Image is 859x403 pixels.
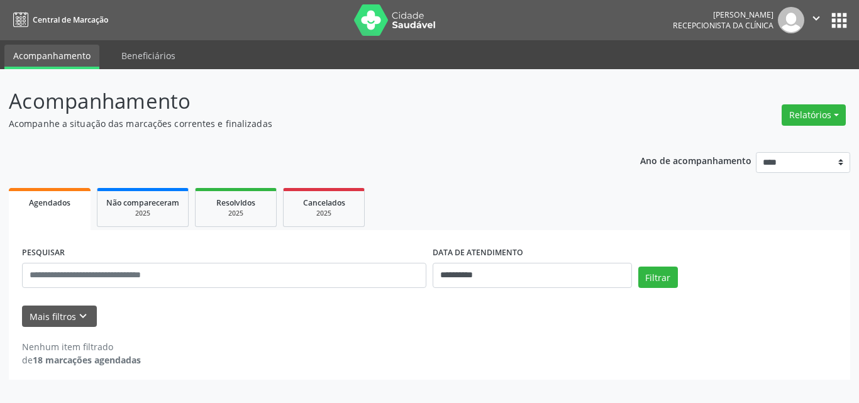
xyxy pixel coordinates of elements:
[216,197,255,208] span: Resolvidos
[433,243,523,263] label: DATA DE ATENDIMENTO
[640,152,751,168] p: Ano de acompanhamento
[778,7,804,33] img: img
[33,354,141,366] strong: 18 marcações agendadas
[292,209,355,218] div: 2025
[204,209,267,218] div: 2025
[22,353,141,367] div: de
[804,7,828,33] button: 
[106,197,179,208] span: Não compareceram
[9,117,598,130] p: Acompanhe a situação das marcações correntes e finalizadas
[33,14,108,25] span: Central de Marcação
[303,197,345,208] span: Cancelados
[22,243,65,263] label: PESQUISAR
[29,197,70,208] span: Agendados
[76,309,90,323] i: keyboard_arrow_down
[9,9,108,30] a: Central de Marcação
[22,306,97,328] button: Mais filtroskeyboard_arrow_down
[106,209,179,218] div: 2025
[113,45,184,67] a: Beneficiários
[673,9,773,20] div: [PERSON_NAME]
[22,340,141,353] div: Nenhum item filtrado
[782,104,846,126] button: Relatórios
[638,267,678,288] button: Filtrar
[9,86,598,117] p: Acompanhamento
[828,9,850,31] button: apps
[4,45,99,69] a: Acompanhamento
[809,11,823,25] i: 
[673,20,773,31] span: Recepcionista da clínica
